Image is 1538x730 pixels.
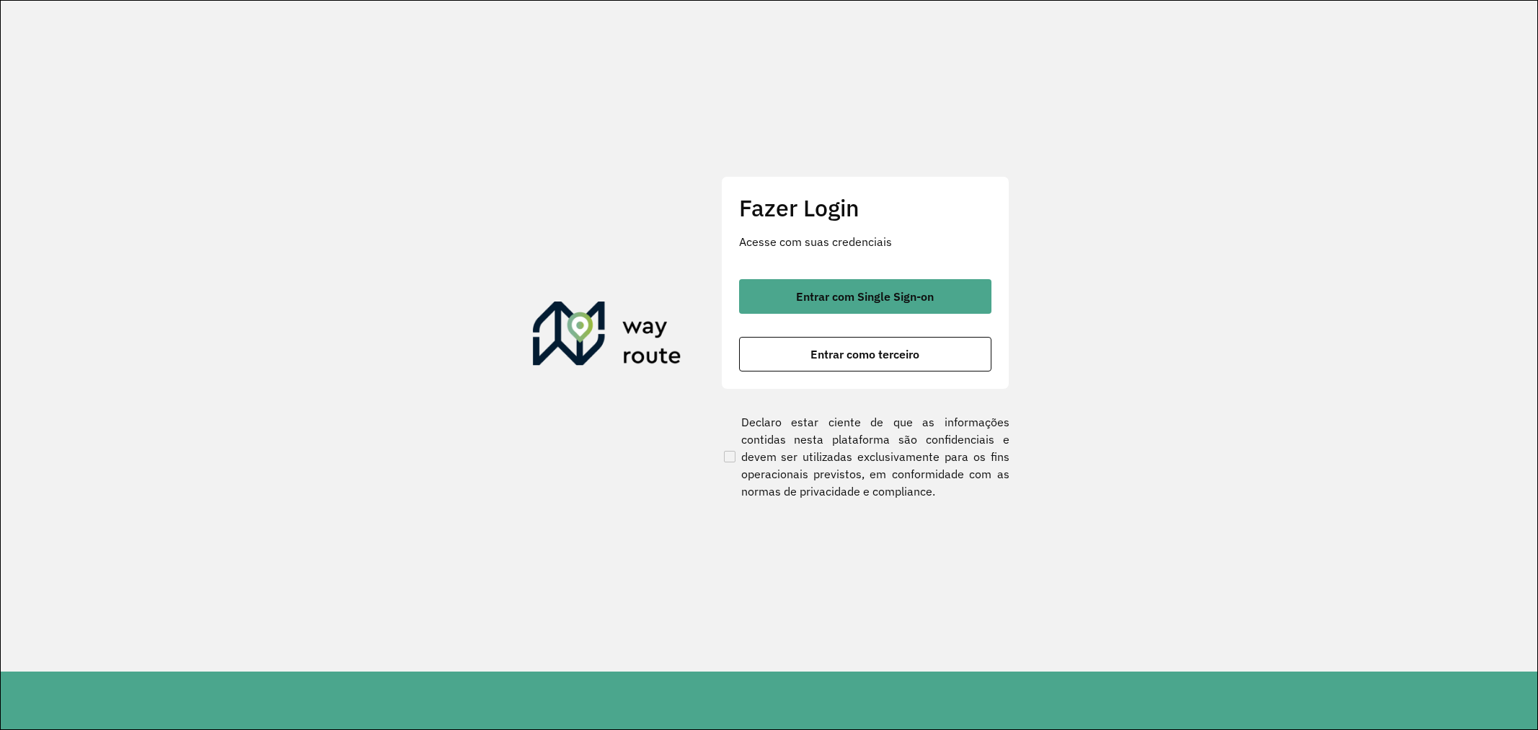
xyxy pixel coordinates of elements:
p: Acesse com suas credenciais [739,233,991,250]
h2: Fazer Login [739,194,991,221]
button: button [739,337,991,371]
img: Roteirizador AmbevTech [533,302,681,371]
label: Declaro estar ciente de que as informações contidas nesta plataforma são confidenciais e devem se... [721,413,1009,500]
span: Entrar como terceiro [810,348,919,360]
span: Entrar com Single Sign-on [796,291,934,302]
button: button [739,279,991,314]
